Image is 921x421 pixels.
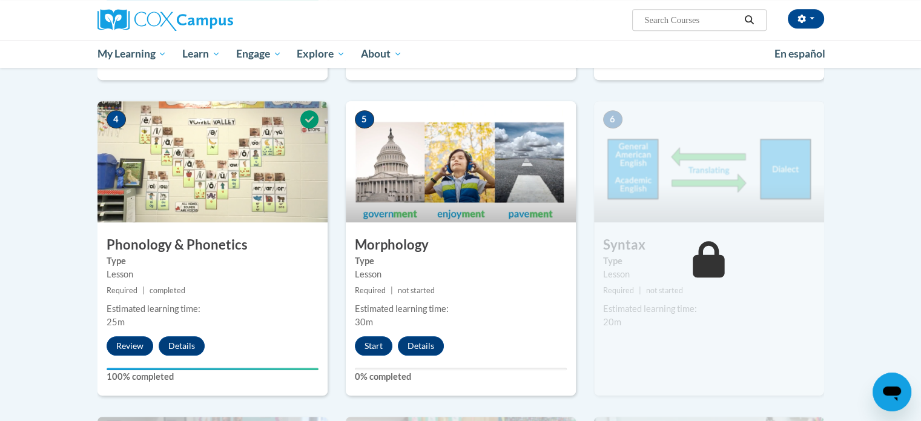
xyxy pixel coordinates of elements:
h3: Morphology [346,236,576,254]
span: | [391,286,393,295]
span: not started [646,286,683,295]
span: En español [774,47,825,60]
div: Estimated learning time: [107,302,319,316]
span: completed [150,286,185,295]
a: Engage [228,40,289,68]
a: My Learning [90,40,175,68]
span: 6 [603,110,622,128]
span: Engage [236,47,282,61]
span: 25m [107,317,125,327]
img: Cox Campus [97,9,233,31]
button: Account Settings [788,9,824,28]
div: Estimated learning time: [603,302,815,316]
iframe: Button to launch messaging window [873,373,911,411]
img: Course Image [346,101,576,222]
button: Details [159,336,205,356]
div: Main menu [79,40,842,68]
div: Your progress [107,368,319,370]
span: 4 [107,110,126,128]
input: Search Courses [643,13,740,27]
button: Review [107,336,153,356]
div: Estimated learning time: [355,302,567,316]
a: Explore [289,40,353,68]
div: Lesson [355,268,567,281]
button: Search [740,13,758,27]
span: Required [107,286,137,295]
label: Type [603,254,815,268]
button: Details [398,336,444,356]
span: My Learning [97,47,167,61]
img: Course Image [594,101,824,222]
a: En español [767,41,833,67]
label: 0% completed [355,370,567,383]
span: | [639,286,641,295]
div: Lesson [107,268,319,281]
span: not started [398,286,435,295]
a: Learn [174,40,228,68]
span: Required [603,286,634,295]
label: 100% completed [107,370,319,383]
span: 5 [355,110,374,128]
span: 20m [603,317,621,327]
a: About [353,40,410,68]
span: 30m [355,317,373,327]
a: Cox Campus [97,9,328,31]
span: Learn [182,47,220,61]
div: Lesson [603,268,815,281]
label: Type [355,254,567,268]
span: Explore [297,47,345,61]
button: Start [355,336,392,356]
img: Course Image [97,101,328,222]
h3: Syntax [594,236,824,254]
span: About [361,47,402,61]
span: | [142,286,145,295]
h3: Phonology & Phonetics [97,236,328,254]
span: Required [355,286,386,295]
label: Type [107,254,319,268]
